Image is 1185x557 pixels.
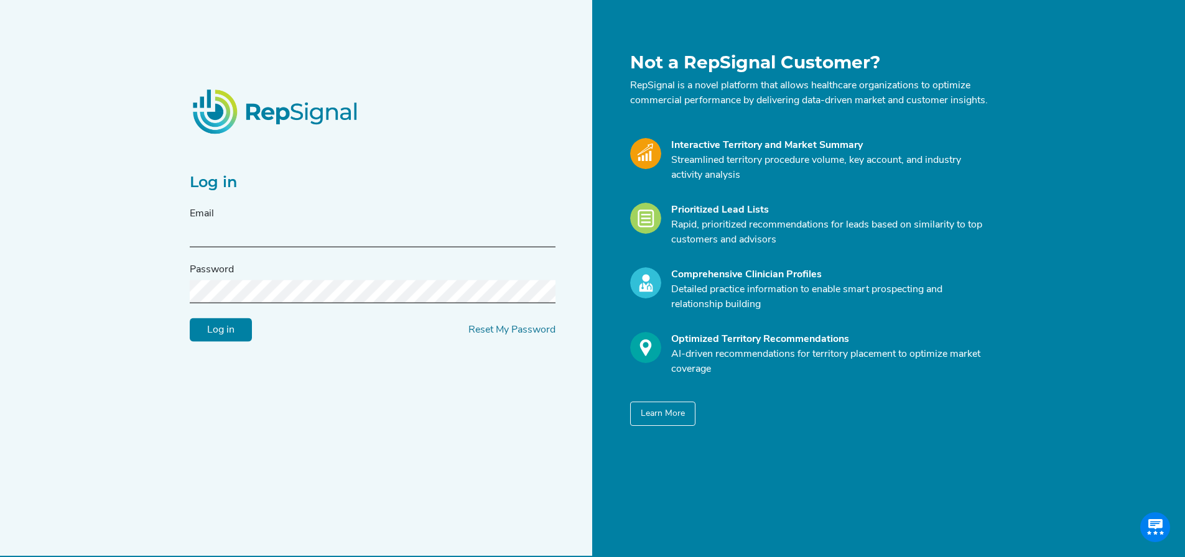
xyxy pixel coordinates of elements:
p: Rapid, prioritized recommendations for leads based on similarity to top customers and advisors [671,218,988,247]
a: Reset My Password [468,325,555,335]
p: Streamlined territory procedure volume, key account, and industry activity analysis [671,153,988,183]
div: Optimized Territory Recommendations [671,332,988,347]
div: Comprehensive Clinician Profiles [671,267,988,282]
div: Prioritized Lead Lists [671,203,988,218]
input: Log in [190,318,252,342]
label: Password [190,262,234,277]
button: Learn More [630,402,695,426]
h1: Not a RepSignal Customer? [630,52,988,73]
img: Leads_Icon.28e8c528.svg [630,203,661,234]
p: RepSignal is a novel platform that allows healthcare organizations to optimize commercial perform... [630,78,988,108]
label: Email [190,206,214,221]
h2: Log in [190,173,555,191]
p: AI-driven recommendations for territory placement to optimize market coverage [671,347,988,377]
img: Market_Icon.a700a4ad.svg [630,138,661,169]
img: RepSignalLogo.20539ed3.png [177,74,375,149]
img: Profile_Icon.739e2aba.svg [630,267,661,298]
p: Detailed practice information to enable smart prospecting and relationship building [671,282,988,312]
div: Interactive Territory and Market Summary [671,138,988,153]
img: Optimize_Icon.261f85db.svg [630,332,661,363]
